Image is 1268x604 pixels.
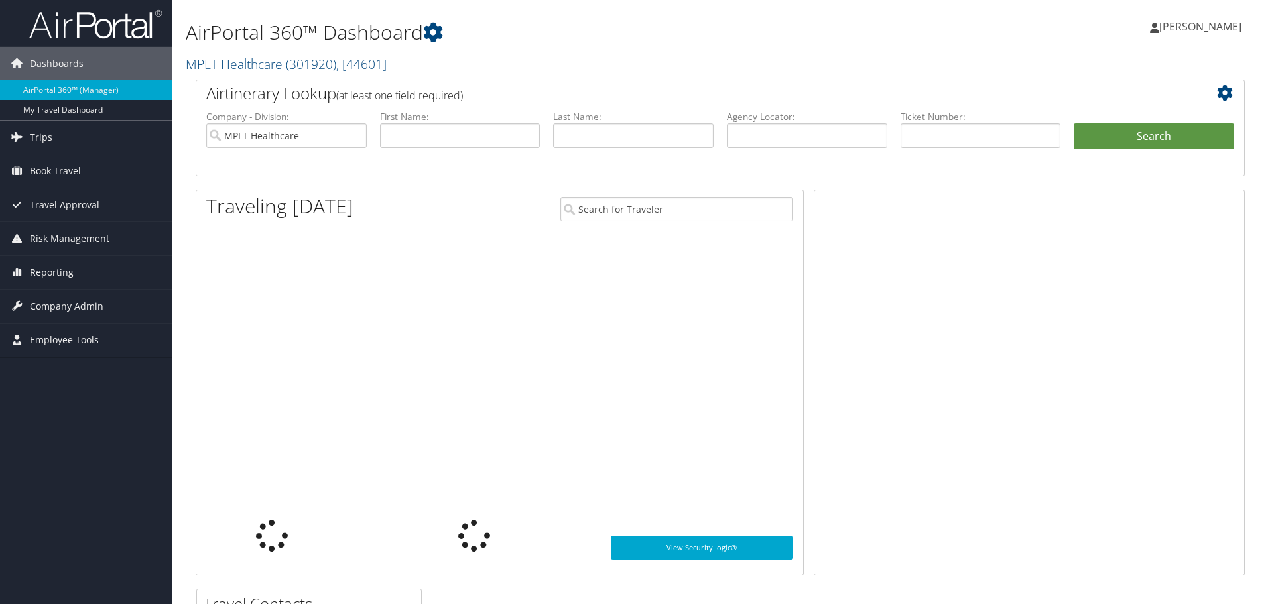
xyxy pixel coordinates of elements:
[30,154,81,188] span: Book Travel
[1150,7,1255,46] a: [PERSON_NAME]
[553,110,714,123] label: Last Name:
[560,197,793,221] input: Search for Traveler
[206,192,353,220] h1: Traveling [DATE]
[611,536,793,560] a: View SecurityLogic®
[30,121,52,154] span: Trips
[206,82,1147,105] h2: Airtinerary Lookup
[1074,123,1234,150] button: Search
[30,290,103,323] span: Company Admin
[206,110,367,123] label: Company - Division:
[30,47,84,80] span: Dashboards
[727,110,887,123] label: Agency Locator:
[30,222,109,255] span: Risk Management
[901,110,1061,123] label: Ticket Number:
[1159,19,1241,34] span: [PERSON_NAME]
[286,55,336,73] span: ( 301920 )
[336,88,463,103] span: (at least one field required)
[186,55,387,73] a: MPLT Healthcare
[380,110,540,123] label: First Name:
[30,256,74,289] span: Reporting
[30,324,99,357] span: Employee Tools
[29,9,162,40] img: airportal-logo.png
[186,19,899,46] h1: AirPortal 360™ Dashboard
[30,188,99,221] span: Travel Approval
[336,55,387,73] span: , [ 44601 ]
